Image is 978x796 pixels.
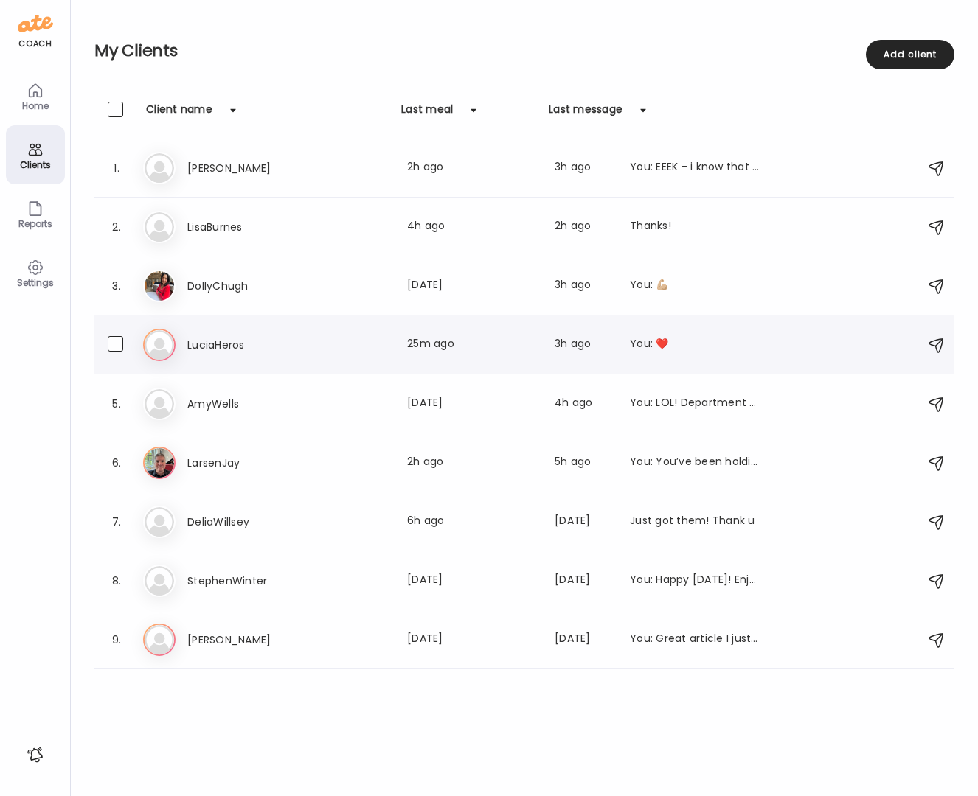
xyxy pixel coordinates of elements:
div: Client name [146,102,212,125]
div: 4h ago [407,218,537,236]
div: coach [18,38,52,50]
div: 2. [108,218,125,236]
div: Last message [549,102,622,125]
div: Reports [9,219,62,228]
div: You: Happy [DATE]! Enjoy the weekend. Make the best possible choices in whatever fun comes your w... [630,572,760,590]
h3: LuciaHeros [187,336,317,354]
div: You: LOL! Department store shopping makes me dizzy anymore! Saks is quite the experience as well! [630,395,760,413]
div: 2h ago [407,159,537,177]
div: 8. [108,572,125,590]
h3: [PERSON_NAME] [187,159,317,177]
div: [DATE] [555,513,612,531]
div: Just got them! Thank u [630,513,760,531]
div: 5. [108,395,125,413]
div: Settings [9,278,62,287]
div: 5h ago [555,454,612,472]
div: [DATE] [407,395,537,413]
div: 3h ago [555,159,612,177]
div: 2h ago [555,218,612,236]
div: [DATE] [555,631,612,649]
div: 3. [108,277,125,295]
div: 25m ago [407,336,537,354]
div: You: You’ve been holding steady at 204 lbs, and that’s meaningful progress. Even though the scale... [630,454,760,472]
div: Home [9,101,62,111]
div: Clients [9,160,62,170]
div: Thanks! [630,218,760,236]
div: 3h ago [555,277,612,295]
h3: [PERSON_NAME] [187,631,317,649]
div: 7. [108,513,125,531]
h3: LarsenJay [187,454,317,472]
h3: DeliaWillsey [187,513,317,531]
div: 4h ago [555,395,612,413]
h3: StephenWinter [187,572,317,590]
div: [DATE] [555,572,612,590]
div: 6h ago [407,513,537,531]
div: Add client [866,40,954,69]
img: ate [18,12,53,35]
div: 6. [108,454,125,472]
div: You: 💪🏼 [630,277,760,295]
div: 2h ago [407,454,537,472]
div: You: EEEK - i know that feeling - BUT it is most likely water weight of some sort - What do you t... [630,159,760,177]
div: You: Great article I just came across about food cravings and wanted to share: [URL][DOMAIN_NAME] [630,631,760,649]
h3: LisaBurnes [187,218,317,236]
h3: AmyWells [187,395,317,413]
div: [DATE] [407,572,537,590]
div: 9. [108,631,125,649]
div: [DATE] [407,277,537,295]
div: Last meal [401,102,453,125]
div: [DATE] [407,631,537,649]
div: You: ❤️ [630,336,760,354]
div: 3h ago [555,336,612,354]
div: 1. [108,159,125,177]
h3: DollyChugh [187,277,317,295]
h2: My Clients [94,40,954,62]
